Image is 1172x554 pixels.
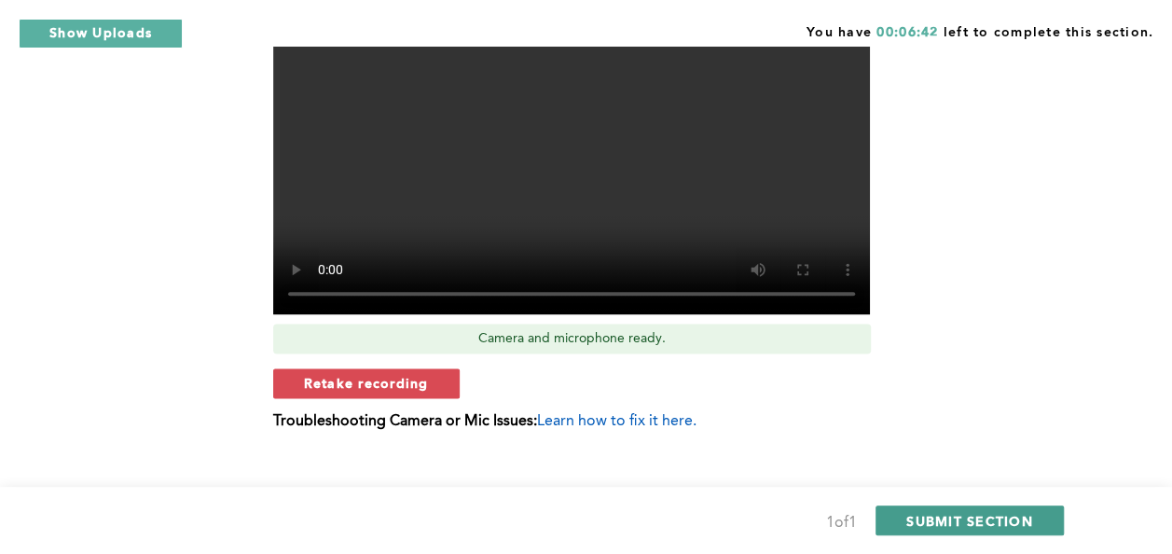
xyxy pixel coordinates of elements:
span: SUBMIT SECTION [906,512,1033,530]
div: 1 of 1 [826,510,857,536]
button: Retake recording [273,368,460,398]
b: Troubleshooting Camera or Mic Issues: [273,414,537,429]
button: Show Uploads [19,19,183,48]
span: Learn how to fix it here. [537,414,696,429]
span: You have left to complete this section. [807,19,1153,42]
div: Camera and microphone ready. [273,324,871,353]
button: SUBMIT SECTION [876,506,1064,535]
span: 00:06:42 [876,26,938,39]
span: Retake recording [304,374,429,392]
